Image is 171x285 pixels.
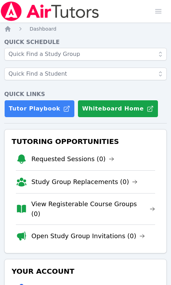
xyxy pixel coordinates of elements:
a: Dashboard [30,25,56,32]
a: View Registerable Course Groups (0) [31,199,155,219]
h3: Tutoring Opportunities [10,135,161,148]
a: Study Group Replacements (0) [31,177,138,187]
button: Whiteboard Home [78,100,158,118]
input: Quick Find a Student [4,68,167,80]
a: Tutor Playbook [4,100,75,118]
h4: Quick Links [4,90,167,99]
span: Dashboard [30,26,56,32]
a: Requested Sessions (0) [31,154,114,164]
a: Open Study Group Invitations (0) [31,231,145,241]
h4: Quick Schedule [4,38,167,46]
h3: Your Account [10,265,161,278]
nav: Breadcrumb [4,25,167,32]
input: Quick Find a Study Group [4,48,167,61]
